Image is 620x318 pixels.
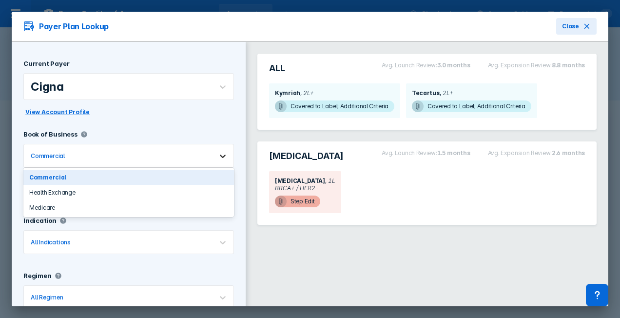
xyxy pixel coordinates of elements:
span: Step Edit [275,196,320,207]
h3: Regimen [23,272,52,279]
span: Avg. Expansion Review: [488,149,552,157]
h3: Payer Plan Lookup [23,20,109,32]
span: Covered to Label; Additional Criteria [275,100,394,112]
span: 1L [325,177,335,184]
span: View Account Profile [25,108,90,117]
span: 2L+ [440,89,453,97]
span: Avg. Expansion Review: [488,61,552,69]
span: 2L+ [300,89,314,97]
button: Close [556,18,597,35]
b: 3.0 months [437,61,470,69]
b: 8.8 months [552,61,585,69]
span: Tecartus [412,89,440,97]
h3: Indication [23,217,57,224]
span: Avg. Launch Review: [382,149,437,157]
span: [MEDICAL_DATA] [269,150,344,162]
div: All Indications [31,238,71,246]
span: ALL [269,62,285,74]
div: All Regimen [31,294,63,301]
h3: Current Payer [23,60,69,67]
span: [MEDICAL_DATA] [275,177,325,184]
span: Avg. Launch Review: [382,61,437,69]
button: View Account Profile [23,106,92,119]
div: Medicare [23,200,234,215]
span: BRCA+ / HER2- [275,184,335,192]
span: Close [562,22,579,31]
a: View Account Profile [23,106,92,116]
h3: Book of Business [23,130,77,138]
b: 1.5 months [437,149,470,157]
span: Kymriah [275,89,300,97]
div: Contact Support [586,284,608,306]
div: Commercial [23,170,234,185]
div: Health Exchange [23,185,234,200]
span: Covered to Label; Additional Criteria [412,100,531,112]
div: Commercial [31,152,65,159]
div: Cigna [31,79,64,94]
b: 2.6 months [552,149,585,157]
